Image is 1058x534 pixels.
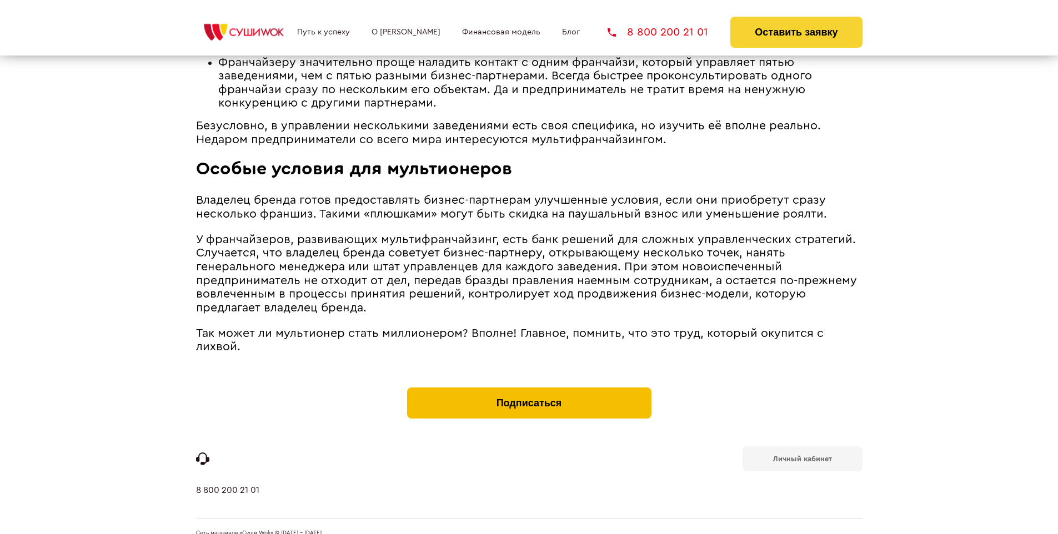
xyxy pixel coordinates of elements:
button: Оставить заявку [730,17,862,48]
span: Безусловно, в управлении несколькими заведениями есть своя специфика, но изучить её вполне реальн... [196,120,821,145]
a: 8 800 200 21 01 [608,27,708,38]
a: Личный кабинет [743,446,863,471]
b: Личный кабинет [773,455,832,462]
span: Особые условия для мультионеров [196,160,512,178]
a: Путь к успеху [297,28,350,37]
a: Блог [562,28,580,37]
a: О [PERSON_NAME] [372,28,440,37]
span: 8 800 200 21 01 [627,27,708,38]
a: 8 800 200 21 01 [196,485,259,518]
a: Финансовая модель [462,28,540,37]
span: У франчайзеров, развивающих мультифранчайзинг, есть банк решений для сложных управленческих страт... [196,234,857,314]
span: Так может ли мультионер стать миллионером? Вполне! Главное, помнить, что это труд, который окупит... [196,328,824,353]
span: Владелец бренда готов предоставлять бизнес-партнерам улучшенные условия, если они приобретут сраз... [196,194,827,220]
button: Подписаться [407,387,651,419]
